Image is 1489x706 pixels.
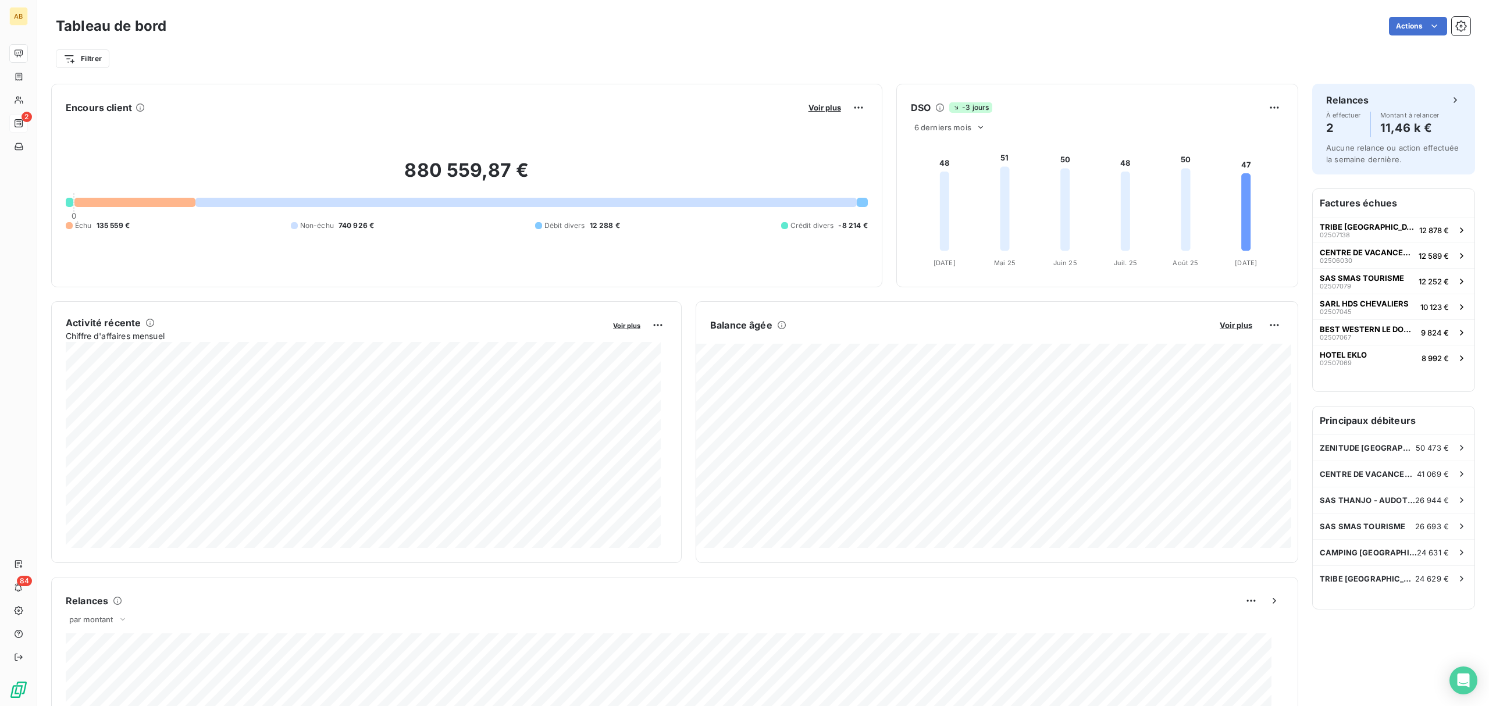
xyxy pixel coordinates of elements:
[1216,320,1256,330] button: Voir plus
[66,330,605,342] span: Chiffre d'affaires mensuel
[1449,666,1477,694] div: Open Intercom Messenger
[934,259,956,267] tspan: [DATE]
[808,103,841,112] span: Voir plus
[69,615,113,624] span: par montant
[1320,325,1416,334] span: BEST WESTERN LE DONJON
[805,102,845,113] button: Voir plus
[914,123,971,132] span: 6 derniers mois
[838,220,867,231] span: -8 214 €
[9,7,28,26] div: AB
[72,211,76,220] span: 0
[1326,119,1361,137] h4: 2
[1320,248,1414,257] span: CENTRE DE VACANCES CCAS
[1320,283,1351,290] span: 02507079
[75,220,92,231] span: Échu
[1419,277,1449,286] span: 12 252 €
[1415,522,1449,531] span: 26 693 €
[1053,259,1077,267] tspan: Juin 25
[1320,495,1415,505] span: SAS THANJO - AUDOTEL
[66,159,868,194] h2: 880 559,87 €
[1389,17,1447,35] button: Actions
[994,259,1016,267] tspan: Mai 25
[1320,574,1415,583] span: TRIBE [GEOGRAPHIC_DATA]
[1320,359,1352,366] span: 02507069
[17,576,32,586] span: 84
[1422,354,1449,363] span: 8 992 €
[1320,231,1350,238] span: 02507138
[1326,93,1369,107] h6: Relances
[1419,251,1449,261] span: 12 589 €
[1173,259,1198,267] tspan: Août 25
[339,220,374,231] span: 740 926 €
[1380,119,1440,137] h4: 11,46 k €
[1320,350,1367,359] span: HOTEL EKLO
[1419,226,1449,235] span: 12 878 €
[790,220,834,231] span: Crédit divers
[1416,443,1449,452] span: 50 473 €
[1320,334,1351,341] span: 02507067
[590,220,620,231] span: 12 288 €
[56,49,109,68] button: Filtrer
[1326,143,1459,164] span: Aucune relance ou action effectuée la semaine dernière.
[1313,189,1474,217] h6: Factures échues
[544,220,585,231] span: Débit divers
[1313,407,1474,434] h6: Principaux débiteurs
[1320,443,1416,452] span: ZENITUDE [GEOGRAPHIC_DATA]
[1420,302,1449,312] span: 10 123 €
[1415,574,1449,583] span: 24 629 €
[1313,243,1474,268] button: CENTRE DE VACANCES CCAS0250603012 589 €
[9,680,28,699] img: Logo LeanPay
[1313,217,1474,243] button: TRIBE [GEOGRAPHIC_DATA]0250713812 878 €
[1220,320,1252,330] span: Voir plus
[949,102,992,113] span: -3 jours
[1417,548,1449,557] span: 24 631 €
[1415,495,1449,505] span: 26 944 €
[1320,222,1415,231] span: TRIBE [GEOGRAPHIC_DATA]
[66,316,141,330] h6: Activité récente
[56,16,166,37] h3: Tableau de bord
[1320,469,1417,479] span: CENTRE DE VACANCES CCAS
[66,594,108,608] h6: Relances
[300,220,334,231] span: Non-échu
[710,318,772,332] h6: Balance âgée
[1113,259,1137,267] tspan: Juil. 25
[610,320,644,330] button: Voir plus
[1313,345,1474,370] button: HOTEL EKLO025070698 992 €
[1326,112,1361,119] span: À effectuer
[1380,112,1440,119] span: Montant à relancer
[1313,268,1474,294] button: SAS SMAS TOURISME0250707912 252 €
[1313,319,1474,345] button: BEST WESTERN LE DONJON025070679 824 €
[97,220,130,231] span: 135 559 €
[1235,259,1257,267] tspan: [DATE]
[22,112,32,122] span: 2
[1313,294,1474,319] button: SARL HDS CHEVALIERS0250704510 123 €
[1320,273,1404,283] span: SAS SMAS TOURISME
[1320,299,1409,308] span: SARL HDS CHEVALIERS
[1320,548,1417,557] span: CAMPING [GEOGRAPHIC_DATA]
[1421,328,1449,337] span: 9 824 €
[911,101,931,115] h6: DSO
[1320,257,1352,264] span: 02506030
[1320,308,1352,315] span: 02507045
[613,322,640,330] span: Voir plus
[1417,469,1449,479] span: 41 069 €
[1320,522,1406,531] span: SAS SMAS TOURISME
[66,101,132,115] h6: Encours client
